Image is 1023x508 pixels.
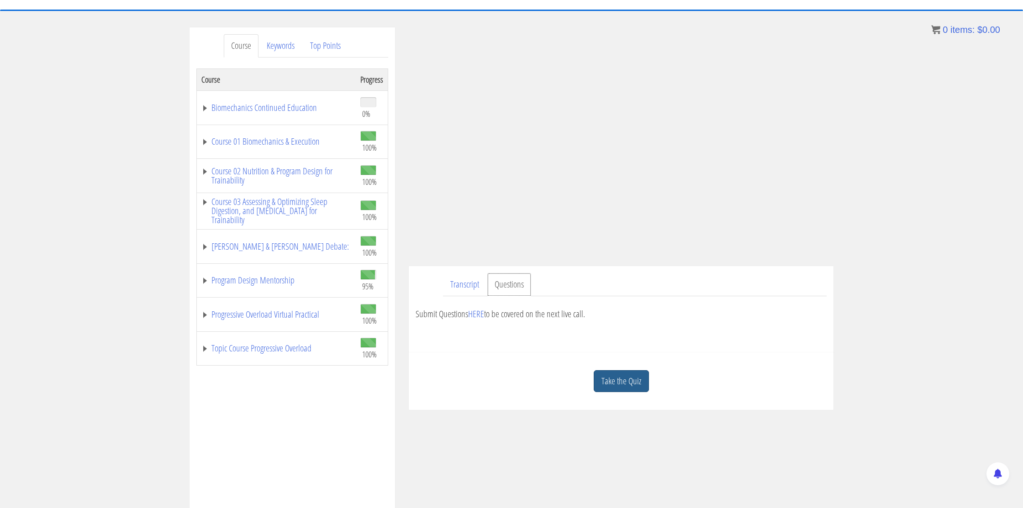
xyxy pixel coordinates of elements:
span: 100% [362,315,377,325]
a: HERE [468,308,484,320]
span: 100% [362,212,377,222]
img: icon11.png [931,25,940,34]
span: 95% [362,281,374,291]
a: Keywords [259,34,302,58]
span: 100% [362,247,377,257]
a: Course 03 Assessing & Optimizing Sleep Digestion, and [MEDICAL_DATA] for Trainability [201,197,351,225]
a: Transcript [443,273,486,296]
a: Progressive Overload Virtual Practical [201,310,351,319]
a: Program Design Mentorship [201,276,351,285]
p: Submit Questions to be covered on the next live call. [416,307,827,321]
a: Course [224,34,258,58]
span: items: [950,25,975,35]
span: 100% [362,349,377,359]
span: 100% [362,177,377,187]
a: 0 items: $0.00 [931,25,1000,35]
a: Questions [487,273,531,296]
a: Course 02 Nutrition & Program Design for Trainability [201,167,351,185]
th: Progress [356,68,388,90]
th: Course [197,68,356,90]
a: Top Points [303,34,348,58]
span: $ [977,25,982,35]
a: [PERSON_NAME] & [PERSON_NAME] Debate: [201,242,351,251]
a: Topic Course Progressive Overload [201,344,351,353]
span: 0 [943,25,948,35]
a: Biomechanics Continued Education [201,103,351,112]
bdi: 0.00 [977,25,1000,35]
span: 0% [362,109,370,119]
a: Course 01 Biomechanics & Execution [201,137,351,146]
a: Take the Quiz [594,370,649,393]
span: 100% [362,142,377,152]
